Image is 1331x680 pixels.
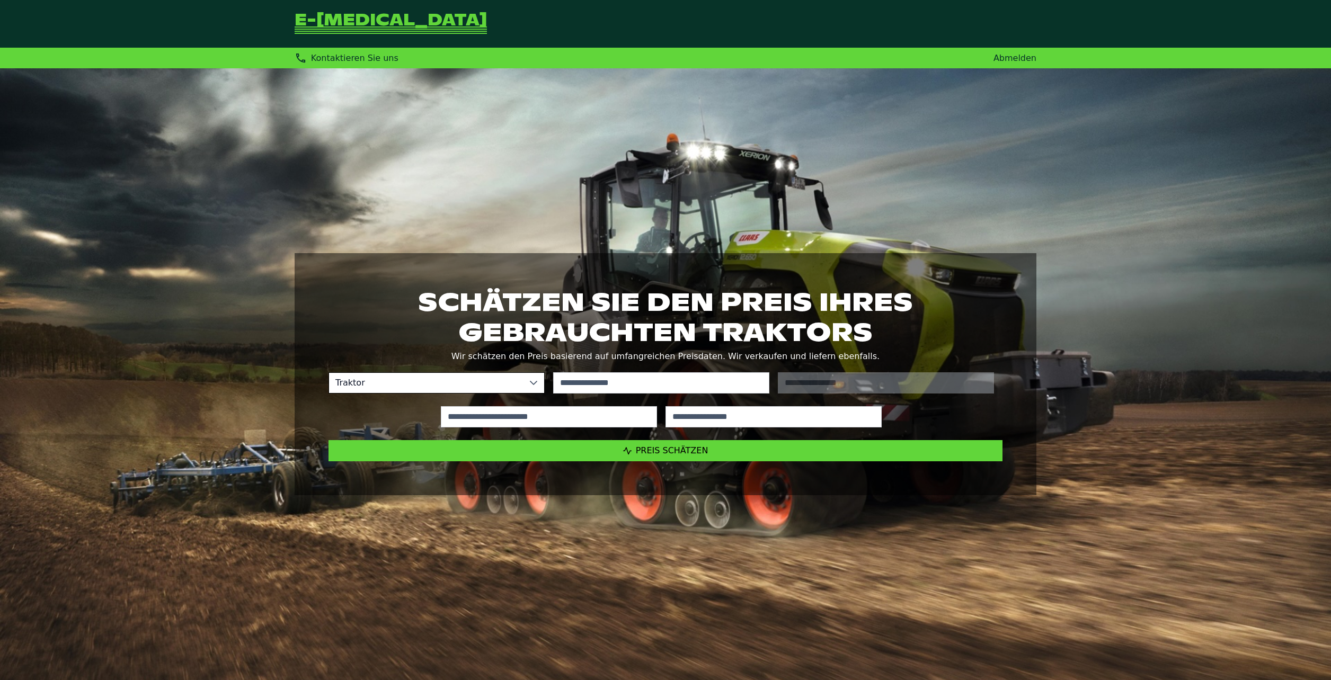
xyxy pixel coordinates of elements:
button: Preis schätzen [329,440,1002,461]
h1: Schätzen Sie den Preis Ihres gebrauchten Traktors [329,287,1002,346]
a: Abmelden [993,53,1036,63]
p: Wir schätzen den Preis basierend auf umfangreichen Preisdaten. Wir verkaufen und liefern ebenfalls. [329,349,1002,364]
span: Preis schätzen [636,445,708,455]
a: Zurück zur Startseite [295,13,487,35]
div: Kontaktieren Sie uns [295,52,398,64]
span: Kontaktieren Sie uns [311,53,398,63]
span: Traktor [329,373,523,393]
